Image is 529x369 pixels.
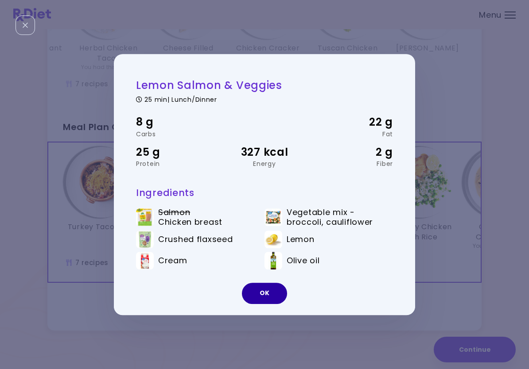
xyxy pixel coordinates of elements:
[307,131,393,137] div: Fat
[136,144,222,161] div: 25 g
[287,234,315,244] span: Lemon
[136,131,222,137] div: Carbs
[287,256,319,265] span: Olive oil
[287,208,380,227] span: Vegetable mix - broccoli, cauliflower
[307,114,393,131] div: 22 g
[307,144,393,161] div: 2 g
[158,208,190,218] span: Salmon
[136,114,222,131] div: 8 g
[158,234,233,244] span: Crushed flaxseed
[136,187,393,199] h3: Ingredients
[136,78,393,92] h2: Lemon Salmon & Veggies
[222,161,307,167] div: Energy
[158,256,187,265] span: Cream
[222,144,307,161] div: 327 kcal
[16,15,35,35] div: Close
[136,94,393,103] div: 25 min | Lunch/Dinner
[158,217,222,227] span: Chicken breast
[242,283,287,304] button: OK
[307,161,393,167] div: Fiber
[136,161,222,167] div: Protein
